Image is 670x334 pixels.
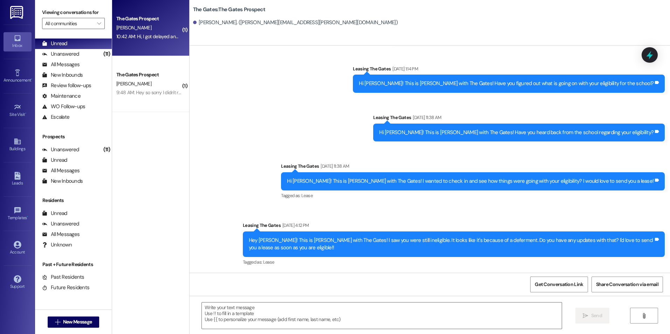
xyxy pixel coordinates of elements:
[319,162,349,170] div: [DATE] 11:38 AM
[373,114,665,124] div: Leasing The Gates
[116,71,181,78] div: The Gates Prospect
[35,261,112,268] div: Past + Future Residents
[4,170,32,189] a: Leads
[301,193,313,199] span: Lease
[4,101,32,120] a: Site Visit •
[42,156,67,164] div: Unread
[42,7,105,18] label: Viewing conversations for
[42,231,80,238] div: All Messages
[35,197,112,204] div: Residents
[48,316,100,328] button: New Message
[530,277,588,292] button: Get Conversation Link
[35,133,112,140] div: Prospects
[281,190,665,201] div: Tagged as:
[411,114,441,121] div: [DATE] 11:38 AM
[42,103,85,110] div: WO Follow-ups
[193,6,265,13] b: The Gates: The Gates Prospect
[55,319,60,325] i: 
[102,49,112,60] div: (11)
[116,25,151,31] span: [PERSON_NAME]
[42,284,89,291] div: Future Residents
[249,237,654,252] div: Hey [PERSON_NAME]! This is [PERSON_NAME] with The Gates! I saw you were still ineligible. It look...
[27,214,28,219] span: •
[25,111,26,116] span: •
[42,92,81,100] div: Maintenance
[42,50,79,58] div: Unanswered
[592,277,663,292] button: Share Conversation via email
[641,313,647,319] i: 
[63,318,92,326] span: New Message
[391,65,418,72] div: [DATE] 1:14 PM
[243,222,665,231] div: Leasing The Gates
[42,82,91,89] div: Review follow-ups
[116,33,380,40] div: 10:42 AM: Hi, I got delayed and won't be there by the time the office closes [DATE]- is there any...
[263,259,274,265] span: Lease
[359,80,654,87] div: Hi [PERSON_NAME]! This is [PERSON_NAME] with The Gates! Have you figured out what is going on wit...
[10,6,25,19] img: ResiDesk Logo
[193,19,398,26] div: [PERSON_NAME]. ([PERSON_NAME][EMAIL_ADDRESS][PERSON_NAME][DOMAIN_NAME])
[281,222,309,229] div: [DATE] 4:12 PM
[42,241,72,249] div: Unknown
[379,129,654,136] div: Hi [PERSON_NAME]! This is [PERSON_NAME] with The Gates! Have you heard back from the school regar...
[42,273,84,281] div: Past Residents
[42,71,83,79] div: New Inbounds
[42,220,79,228] div: Unanswered
[116,15,181,22] div: The Gates Prospect
[4,135,32,154] a: Buildings
[42,40,67,47] div: Unread
[287,178,654,185] div: Hi [PERSON_NAME]! This is [PERSON_NAME] with The Gates! I wanted to check in and see how things w...
[31,77,32,82] span: •
[4,239,32,258] a: Account
[591,312,602,319] span: Send
[353,65,665,75] div: Leasing The Gates
[243,257,665,267] div: Tagged as:
[97,21,101,26] i: 
[42,167,80,174] div: All Messages
[4,204,32,223] a: Templates •
[45,18,94,29] input: All communities
[116,89,375,96] div: 9:48 AM: Hey so sorry I didn't respond sooner! I have ended up choosing to room somewhere else. T...
[4,273,32,292] a: Support
[575,308,609,323] button: Send
[42,61,80,68] div: All Messages
[42,210,67,217] div: Unread
[116,81,151,87] span: [PERSON_NAME]
[42,113,69,121] div: Escalate
[42,178,83,185] div: New Inbounds
[42,146,79,153] div: Unanswered
[535,281,583,288] span: Get Conversation Link
[102,144,112,155] div: (11)
[281,162,665,172] div: Leasing The Gates
[596,281,658,288] span: Share Conversation via email
[4,32,32,51] a: Inbox
[583,313,588,319] i: 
